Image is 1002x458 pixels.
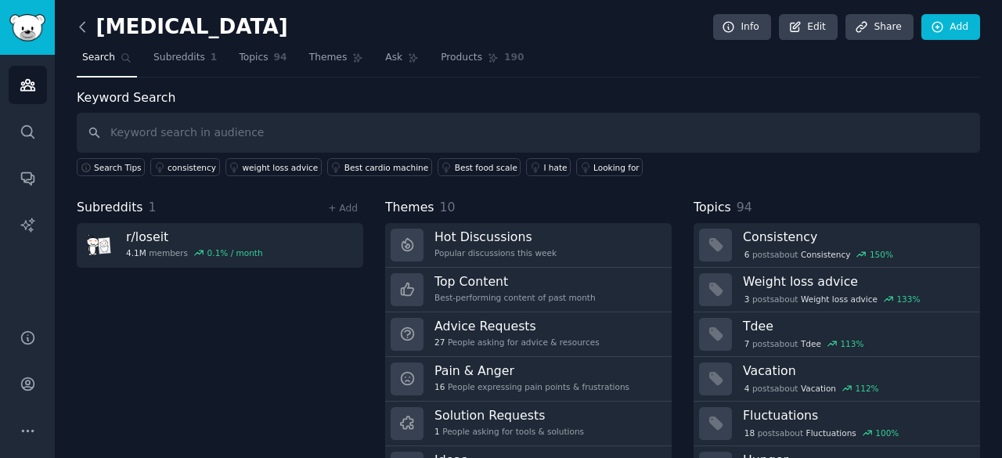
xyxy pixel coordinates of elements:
[385,268,672,312] a: Top ContentBest-performing content of past month
[743,337,865,351] div: post s about
[806,427,856,438] span: Fluctuations
[149,200,157,215] span: 1
[126,247,146,258] span: 4.1M
[82,229,115,261] img: loseit
[743,292,921,306] div: post s about
[385,402,672,446] a: Solution Requests1People asking for tools & solutions
[434,247,557,258] div: Popular discussions this week
[744,294,750,305] span: 3
[440,200,456,215] span: 10
[743,362,969,379] h3: Vacation
[434,318,600,334] h3: Advice Requests
[875,427,899,438] div: 100 %
[77,45,137,78] a: Search
[743,381,880,395] div: post s about
[344,162,428,173] div: Best cardio machine
[921,14,980,41] a: Add
[211,51,218,65] span: 1
[743,426,900,440] div: post s about
[150,158,219,176] a: consistency
[77,15,288,40] h2: [MEDICAL_DATA]
[694,402,980,446] a: Fluctuations18postsaboutFluctuations100%
[434,426,584,437] div: People asking for tools & solutions
[148,45,222,78] a: Subreddits1
[856,383,879,394] div: 112 %
[845,14,913,41] a: Share
[434,337,600,348] div: People asking for advice & resources
[743,318,969,334] h3: Tdee
[743,229,969,245] h3: Consistency
[126,247,263,258] div: members
[435,45,529,78] a: Products190
[694,268,980,312] a: Weight loss advice3postsaboutWeight loss advice133%
[94,162,142,173] span: Search Tips
[153,51,205,65] span: Subreddits
[744,383,750,394] span: 4
[385,357,672,402] a: Pain & Anger16People expressing pain points & frustrations
[77,113,980,153] input: Keyword search in audience
[434,381,629,392] div: People expressing pain points & frustrations
[434,337,445,348] span: 27
[328,203,358,214] a: + Add
[896,294,920,305] div: 133 %
[870,249,893,260] div: 150 %
[434,229,557,245] h3: Hot Discussions
[225,158,322,176] a: weight loss advice
[801,294,878,305] span: Weight loss advice
[737,200,752,215] span: 94
[840,338,863,349] div: 113 %
[438,158,521,176] a: Best food scale
[9,14,45,41] img: GummySearch logo
[77,223,363,268] a: r/loseit4.1Mmembers0.1% / month
[243,162,319,173] div: weight loss advice
[743,273,969,290] h3: Weight loss advice
[77,158,145,176] button: Search Tips
[694,198,731,218] span: Topics
[543,162,567,173] div: I hate
[434,426,440,437] span: 1
[126,229,263,245] h3: r/ loseit
[309,51,348,65] span: Themes
[743,247,895,261] div: post s about
[207,247,263,258] div: 0.1 % / month
[455,162,517,173] div: Best food scale
[713,14,771,41] a: Info
[274,51,287,65] span: 94
[504,51,524,65] span: 190
[239,51,268,65] span: Topics
[801,383,836,394] span: Vacation
[743,407,969,424] h3: Fluctuations
[779,14,838,41] a: Edit
[77,198,143,218] span: Subreddits
[434,381,445,392] span: 16
[434,273,596,290] h3: Top Content
[801,249,851,260] span: Consistency
[434,362,629,379] h3: Pain & Anger
[593,162,640,173] div: Looking for
[434,292,596,303] div: Best-performing content of past month
[327,158,432,176] a: Best cardio machine
[434,407,584,424] h3: Solution Requests
[82,51,115,65] span: Search
[576,158,643,176] a: Looking for
[385,312,672,357] a: Advice Requests27People asking for advice & resources
[304,45,369,78] a: Themes
[380,45,424,78] a: Ask
[744,338,750,349] span: 7
[694,223,980,268] a: Consistency6postsaboutConsistency150%
[526,158,571,176] a: I hate
[385,51,402,65] span: Ask
[801,338,821,349] span: Tdee
[385,223,672,268] a: Hot DiscussionsPopular discussions this week
[744,427,755,438] span: 18
[168,162,216,173] div: consistency
[77,90,175,105] label: Keyword Search
[744,249,750,260] span: 6
[694,357,980,402] a: Vacation4postsaboutVacation112%
[441,51,482,65] span: Products
[694,312,980,357] a: Tdee7postsaboutTdee113%
[233,45,292,78] a: Topics94
[385,198,434,218] span: Themes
